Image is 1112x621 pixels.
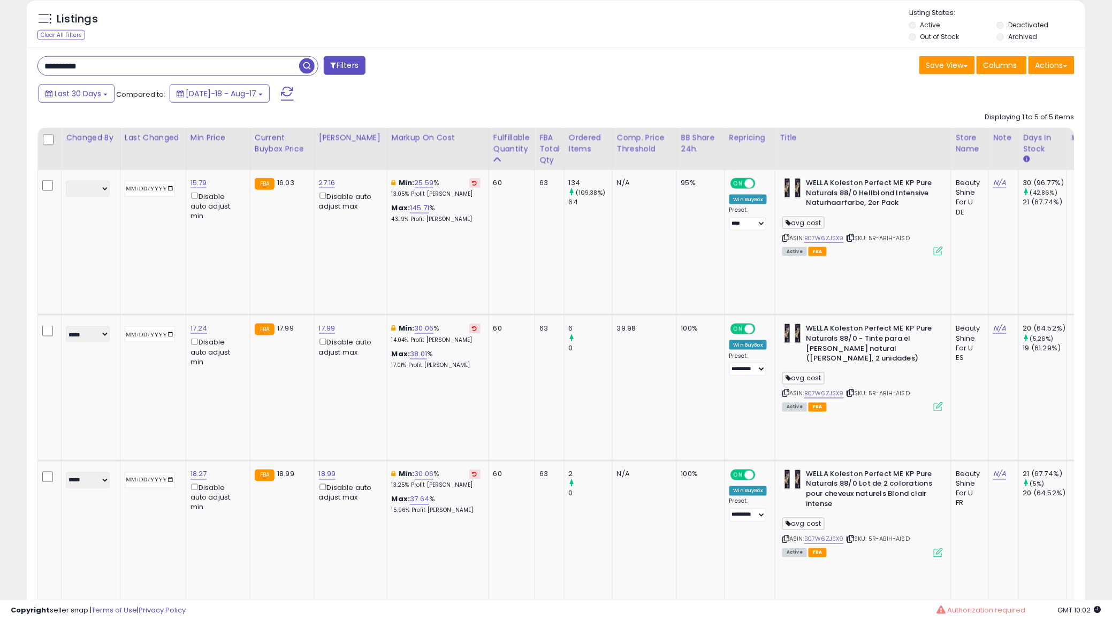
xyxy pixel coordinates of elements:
[11,605,50,615] strong: Copyright
[729,206,767,231] div: Preset:
[729,132,771,143] div: Repricing
[681,132,720,155] div: BB Share 24h.
[319,336,379,357] div: Disable auto adjust max
[1008,20,1048,29] label: Deactivated
[1023,489,1067,499] div: 20 (64.52%)
[493,324,527,333] div: 60
[191,469,207,480] a: 18.27
[66,132,116,143] div: Changed by
[919,56,975,74] button: Save View
[993,132,1014,143] div: Note
[1023,324,1067,333] div: 20 (64.52%)
[277,323,294,333] span: 17.99
[539,470,556,479] div: 63
[729,340,767,350] div: Win BuyBox
[956,132,984,155] div: Store Name
[415,178,434,188] a: 25.59
[415,469,434,480] a: 30.06
[319,469,336,480] a: 18.99
[392,482,481,489] p: 13.25% Profit [PERSON_NAME]
[681,178,717,188] div: 95%
[399,469,415,479] b: Min:
[1023,132,1062,155] div: Days In Stock
[729,195,767,204] div: Win BuyBox
[92,605,137,615] a: Terms of Use
[617,132,672,155] div: Comp. Price Threshold
[956,178,980,217] div: Beauty Shine For U DE
[255,470,275,481] small: FBA
[387,128,489,170] th: The percentage added to the cost of goods (COGS) that forms the calculator for Min & Max prices.
[993,469,1006,480] a: N/A
[399,178,415,188] b: Min:
[392,203,481,223] div: %
[681,324,717,333] div: 100%
[410,203,429,213] a: 145.71
[782,548,807,557] span: All listings currently available for purchase on Amazon
[191,336,242,367] div: Disable auto adjust min
[493,132,530,155] div: Fulfillable Quantity
[191,178,207,188] a: 15.79
[782,324,943,410] div: ASIN:
[399,323,415,333] b: Min:
[617,324,668,333] div: 39.98
[116,89,165,99] span: Compared to:
[782,217,824,229] span: avg cost
[782,403,807,412] span: All listings currently available for purchase on Amazon
[1058,605,1101,615] span: 2025-09-17 10:02 GMT
[539,324,556,333] div: 63
[804,535,844,544] a: B07W6ZJSX9
[920,20,940,29] label: Active
[1023,178,1067,188] div: 30 (96.77%)
[37,30,85,40] div: Clear All Filters
[277,469,294,479] span: 18.99
[191,323,208,334] a: 17.24
[1008,32,1037,41] label: Archived
[392,349,410,359] b: Max:
[1030,188,1057,197] small: (42.86%)
[191,482,242,512] div: Disable auto adjust min
[410,494,429,505] a: 37.64
[920,32,959,41] label: Out of Stock
[392,494,410,504] b: Max:
[392,349,481,369] div: %
[392,362,481,369] p: 17.01% Profit [PERSON_NAME]
[782,470,803,491] img: 41VQ8ZVRI9L._SL40_.jpg
[1023,343,1067,353] div: 19 (61.29%)
[319,190,379,211] div: Disable auto adjust max
[539,132,560,166] div: FBA Total Qty
[956,324,980,363] div: Beauty Shine For U ES
[139,605,186,615] a: Privacy Policy
[255,324,275,335] small: FBA
[255,132,310,155] div: Current Buybox Price
[539,178,556,188] div: 63
[782,247,807,256] span: All listings currently available for purchase on Amazon
[125,132,181,143] div: Last Changed
[617,470,668,479] div: N/A
[1023,197,1067,207] div: 21 (67.74%)
[57,12,98,27] h5: Listings
[804,234,844,243] a: B07W6ZJSX9
[410,349,427,359] a: 38.01
[62,128,120,170] th: CSV column name: cust_attr_2_Changed by
[729,486,767,496] div: Win BuyBox
[754,179,771,188] span: OFF
[11,605,186,616] div: seller snap | |
[782,324,803,345] img: 41VQ8ZVRI9L._SL40_.jpg
[319,178,336,188] a: 27.16
[191,132,246,143] div: Min Price
[1030,334,1054,343] small: (5.26%)
[569,489,612,499] div: 0
[1030,480,1045,488] small: (5%)
[170,85,270,103] button: [DATE]-18 - Aug-17
[493,178,527,188] div: 60
[392,507,481,515] p: 15.96% Profit [PERSON_NAME]
[782,470,943,556] div: ASIN:
[909,8,1085,18] p: Listing States:
[993,323,1006,334] a: N/A
[780,132,947,143] div: Title
[319,323,336,334] a: 17.99
[956,470,980,509] div: Beauty Shine For U FR
[392,178,481,198] div: %
[846,535,910,543] span: | SKU: 5R-ABIH-AISD
[255,178,275,190] small: FBA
